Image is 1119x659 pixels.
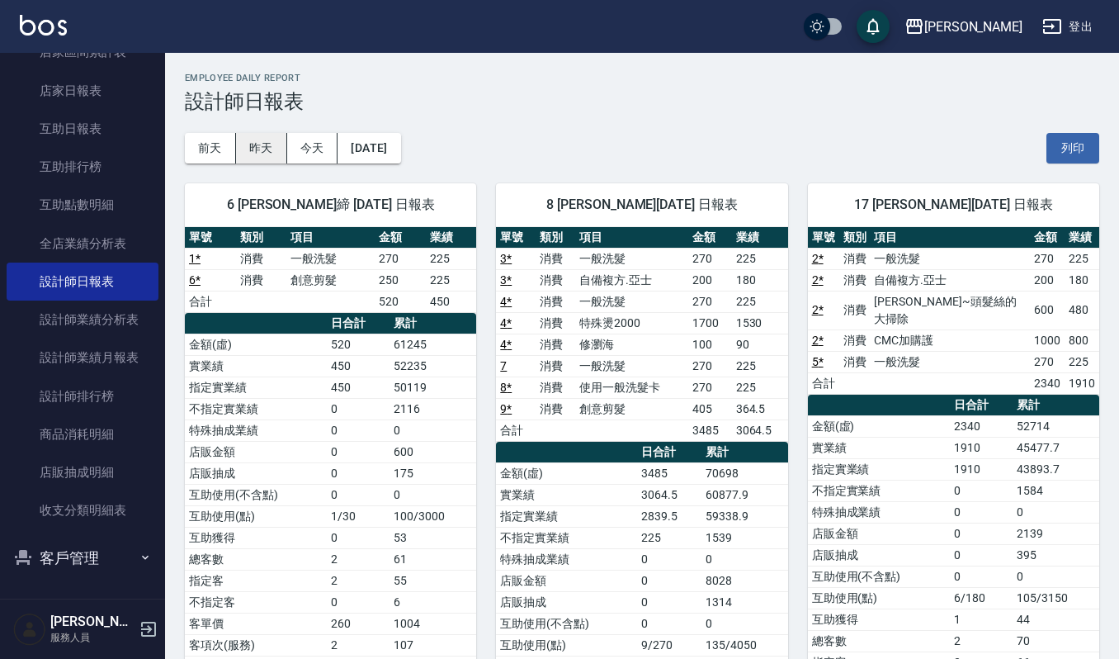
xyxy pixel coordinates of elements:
td: 90 [732,334,788,355]
td: 1539 [701,527,787,548]
button: [PERSON_NAME] [898,10,1029,44]
td: 600 [390,441,476,462]
table: a dense table [496,227,787,442]
td: 270 [688,248,732,269]
td: 1700 [688,312,732,334]
th: 類別 [236,227,287,249]
td: 互助使用(點) [808,587,950,609]
button: 客戶管理 [7,537,158,580]
td: 0 [327,441,390,462]
td: 6/180 [950,587,1013,609]
td: 2 [327,548,390,570]
td: 合計 [185,291,236,312]
td: 55 [390,570,476,591]
td: 225 [732,377,788,398]
a: 店家區間累計表 [7,33,158,71]
td: 0 [950,523,1013,544]
td: 指定客 [185,570,327,591]
th: 業績 [1065,227,1099,249]
td: 260 [327,613,390,634]
td: 0 [327,591,390,613]
td: 使用一般洗髮卡 [575,377,687,398]
td: 自備複方.亞士 [575,269,687,291]
td: 消費 [536,312,575,334]
table: a dense table [808,227,1099,395]
td: 45477.7 [1013,437,1099,458]
span: 8 [PERSON_NAME][DATE] 日報表 [516,197,767,213]
td: 消費 [236,248,287,269]
table: a dense table [185,227,476,313]
td: 2 [950,630,1013,652]
th: 單號 [185,227,236,249]
a: 店家日報表 [7,72,158,110]
td: 店販金額 [185,441,327,462]
td: 0 [637,613,701,634]
img: Person [13,613,46,646]
td: 180 [1065,269,1099,291]
td: 1/30 [327,505,390,527]
span: 17 [PERSON_NAME][DATE] 日報表 [828,197,1079,213]
a: 互助日報表 [7,110,158,148]
td: 消費 [536,377,575,398]
td: 1314 [701,591,787,613]
td: 9/270 [637,634,701,656]
th: 業績 [426,227,477,249]
td: 一般洗髮 [575,248,687,269]
td: 不指定實業績 [808,480,950,501]
td: 消費 [839,248,871,269]
td: 0 [327,420,390,441]
button: 登出 [1036,12,1099,42]
td: 450 [426,291,477,312]
td: 特殊抽成業績 [808,501,950,523]
td: 一般洗髮 [286,248,375,269]
td: 8028 [701,570,787,591]
td: 70698 [701,462,787,484]
td: 270 [375,248,426,269]
td: 0 [637,570,701,591]
a: 全店業績分析表 [7,225,158,263]
a: 設計師業績分析表 [7,301,158,339]
td: 1004 [390,613,476,634]
td: 135/4050 [701,634,787,656]
td: 107 [390,634,476,656]
td: 消費 [536,355,575,377]
td: 100 [688,334,732,355]
td: 特殊抽成業績 [185,420,327,441]
td: 0 [327,527,390,548]
td: 金額(虛) [808,415,950,437]
td: 520 [375,291,426,312]
td: 3485 [637,462,701,484]
td: 0 [701,548,787,570]
th: 金額 [1030,227,1065,249]
td: 1910 [950,437,1013,458]
td: 405 [688,398,732,420]
td: 消費 [536,269,575,291]
td: 消費 [839,329,871,351]
td: 0 [950,566,1013,587]
td: 0 [390,420,476,441]
td: 270 [688,355,732,377]
th: 類別 [839,227,871,249]
th: 累計 [701,442,787,463]
th: 金額 [375,227,426,249]
td: 創意剪髮 [575,398,687,420]
td: 0 [327,462,390,484]
td: 0 [390,484,476,505]
td: 43893.7 [1013,458,1099,480]
td: 52235 [390,355,476,377]
button: 今天 [287,133,338,164]
td: 270 [688,291,732,312]
td: 店販金額 [808,523,950,544]
td: 總客數 [808,630,950,652]
td: 互助使用(不含點) [496,613,637,634]
td: 消費 [839,291,871,329]
td: 200 [688,269,732,291]
td: 450 [327,377,390,398]
a: 店販抽成明細 [7,453,158,491]
td: 1530 [732,312,788,334]
td: 225 [732,248,788,269]
td: 59338.9 [701,505,787,527]
a: 設計師排行榜 [7,377,158,415]
td: 0 [1013,501,1099,523]
td: 消費 [536,291,575,312]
